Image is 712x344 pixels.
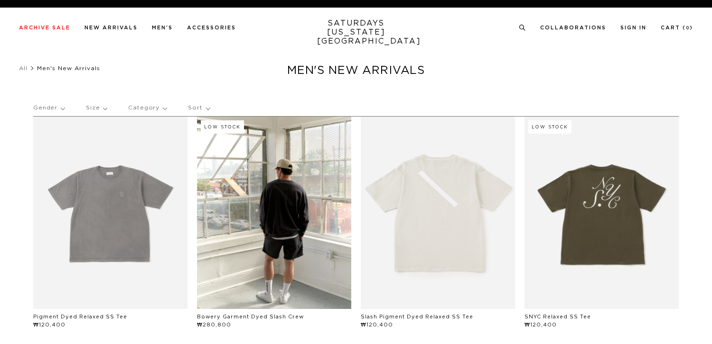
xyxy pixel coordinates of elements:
[187,25,236,30] a: Accessories
[525,314,591,319] a: SNYC Relaxed SS Tee
[361,322,393,327] span: ₩120,400
[84,25,138,30] a: New Arrivals
[188,97,209,119] p: Sort
[197,322,231,327] span: ₩280,800
[33,322,66,327] span: ₩120,400
[128,97,167,119] p: Category
[661,25,693,30] a: Cart (0)
[361,314,473,319] a: Slash Pigment Dyed Relaxed SS Tee
[528,120,571,134] div: Low Stock
[86,97,107,119] p: Size
[37,65,100,71] span: Men's New Arrivals
[317,19,395,46] a: SATURDAYS[US_STATE][GEOGRAPHIC_DATA]
[152,25,173,30] a: Men's
[686,26,690,30] small: 0
[620,25,646,30] a: Sign In
[33,314,127,319] a: Pigment Dyed Relaxed SS Tee
[201,120,244,134] div: Low Stock
[19,25,70,30] a: Archive Sale
[525,322,557,327] span: ₩120,400
[19,65,28,71] a: All
[197,314,304,319] a: Bowery Garment Dyed Slash Crew
[540,25,606,30] a: Collaborations
[33,97,65,119] p: Gender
